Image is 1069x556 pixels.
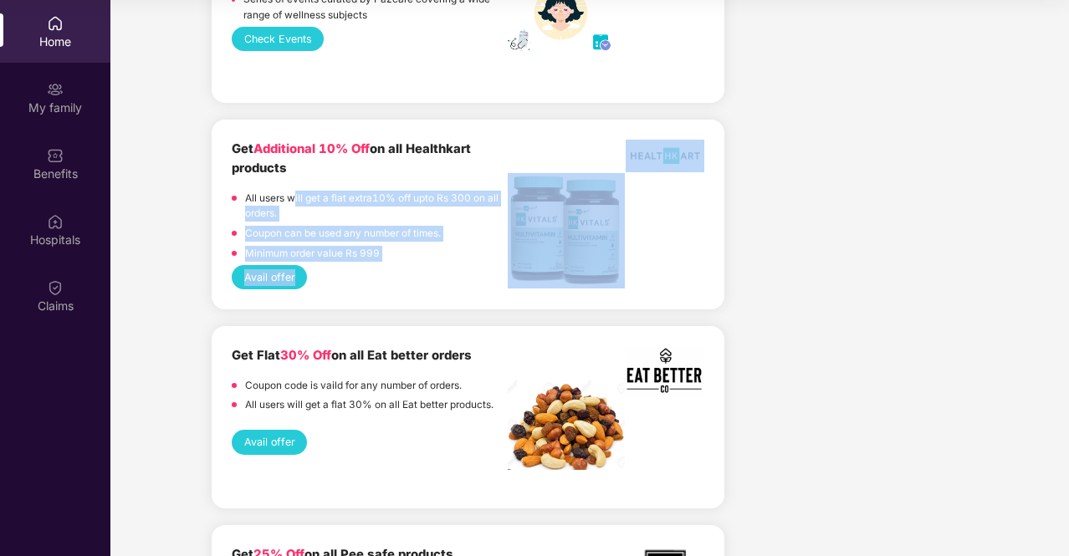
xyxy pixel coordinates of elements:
img: HealthKart-Logo-702x526.png [626,140,704,172]
img: svg+xml;base64,PHN2ZyBpZD0iSG9zcGl0YWxzIiB4bWxucz0iaHR0cDovL3d3dy53My5vcmcvMjAwMC9zdmciIHdpZHRoPS... [47,213,64,230]
img: svg+xml;base64,PHN2ZyB3aWR0aD0iMjAiIGhlaWdodD0iMjAiIHZpZXdCb3g9IjAgMCAyMCAyMCIgZmlsbD0ibm9uZSIgeG... [47,81,64,98]
p: Minimum order value Rs 999 [245,246,380,262]
img: svg+xml;base64,PHN2ZyBpZD0iSG9tZSIgeG1sbnM9Imh0dHA6Ly93d3cudzMub3JnLzIwMDAvc3ZnIiB3aWR0aD0iMjAiIG... [47,15,64,32]
b: Get Flat on all Eat better orders [232,348,472,363]
p: Coupon code is vaild for any number of orders. [245,378,462,394]
button: Avail offer [232,265,307,289]
img: Screenshot%202022-11-18%20at%2012.17.25%20PM.png [508,173,625,288]
p: Coupon can be used any number of times. [245,226,441,242]
button: Check Events [232,27,324,51]
span: 30% Off [280,348,331,363]
img: Screenshot%202022-11-17%20at%202.10.19%20PM.png [626,346,704,395]
p: All users will get a flat 30% on all Eat better products. [245,397,494,413]
b: Get on all Healthkart products [232,141,471,176]
p: All users will get a flat extra10% off upto Rs 300 on all orders. [245,191,508,222]
img: svg+xml;base64,PHN2ZyBpZD0iQmVuZWZpdHMiIHhtbG5zPSJodHRwOi8vd3d3LnczLm9yZy8yMDAwL3N2ZyIgd2lkdGg9Ij... [47,147,64,164]
img: svg+xml;base64,PHN2ZyBpZD0iQ2xhaW0iIHhtbG5zPSJodHRwOi8vd3d3LnczLm9yZy8yMDAwL3N2ZyIgd2lkdGg9IjIwIi... [47,279,64,296]
span: Additional 10% Off [253,141,370,156]
img: Screenshot%202022-11-18%20at%2012.32.13%20PM.png [508,380,625,470]
button: Avail offer [232,430,307,454]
